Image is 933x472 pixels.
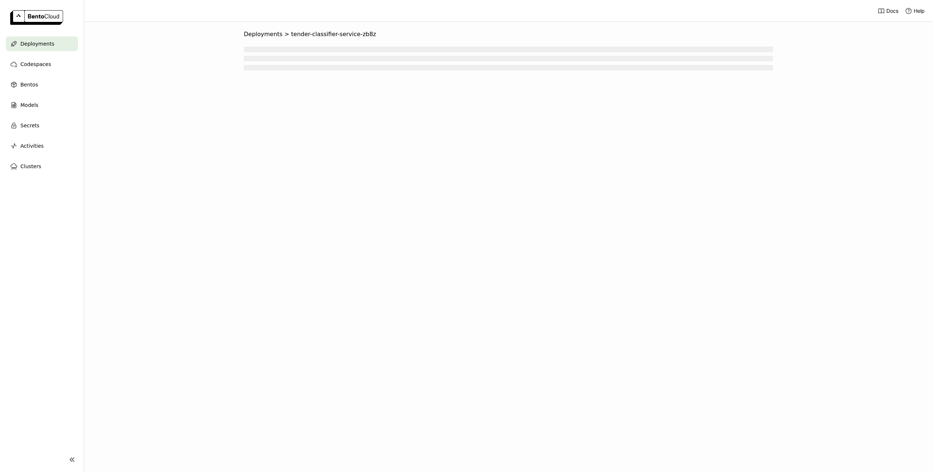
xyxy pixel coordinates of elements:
[6,77,78,92] a: Bentos
[6,159,78,174] a: Clusters
[20,60,51,69] span: Codespaces
[6,118,78,133] a: Secrets
[291,31,376,38] span: tender-classifier-service-zb8z
[244,31,282,38] span: Deployments
[878,7,898,15] a: Docs
[282,31,291,38] span: >
[914,8,925,14] span: Help
[905,7,925,15] div: Help
[20,101,38,109] span: Models
[886,8,898,14] span: Docs
[20,142,44,150] span: Activities
[10,10,63,25] img: logo
[6,139,78,153] a: Activities
[20,39,54,48] span: Deployments
[20,80,38,89] span: Bentos
[20,162,41,171] span: Clusters
[20,121,39,130] span: Secrets
[6,98,78,112] a: Models
[244,31,773,38] nav: Breadcrumbs navigation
